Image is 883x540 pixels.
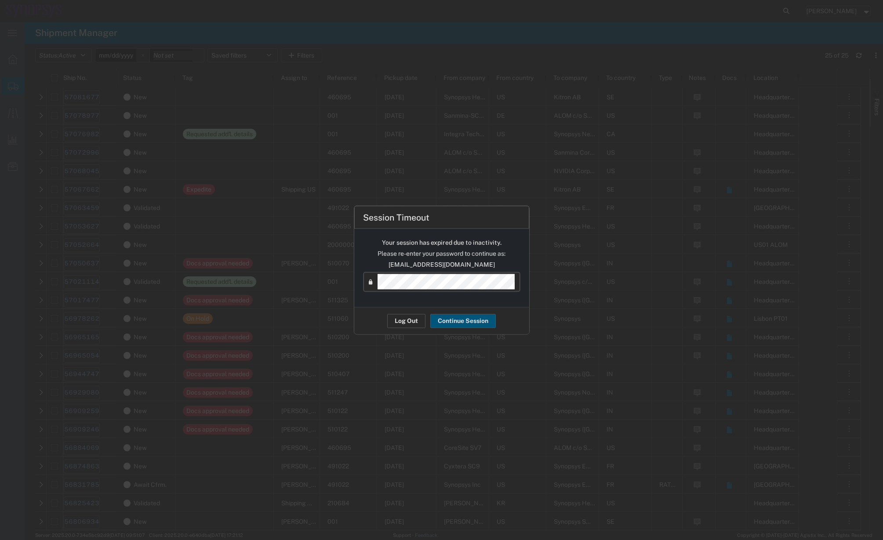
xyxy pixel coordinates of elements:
button: Continue Session [430,314,496,328]
p: [EMAIL_ADDRESS][DOMAIN_NAME] [363,260,520,269]
p: Your session has expired due to inactivity. [363,238,520,247]
h4: Session Timeout [363,210,429,223]
button: Log Out [387,314,425,328]
p: Please re-enter your password to continue as: [363,249,520,258]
